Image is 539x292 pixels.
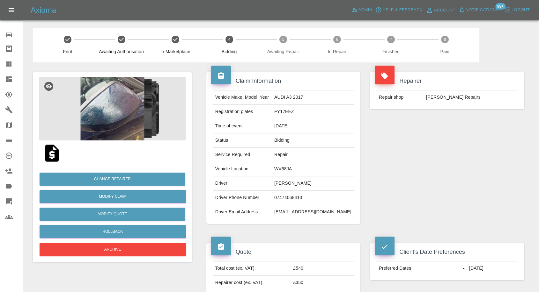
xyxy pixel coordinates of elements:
[213,148,272,162] td: Service Required
[512,6,530,14] span: Logout
[495,3,506,10] span: 99+
[211,77,356,85] h4: Claim Information
[272,162,354,176] td: WV68JA
[259,48,307,55] span: Awaiting Repair
[272,191,354,205] td: 07474068410
[213,119,272,133] td: Time of event
[420,48,469,55] span: Paid
[336,37,338,42] text: 6
[374,5,424,15] button: Help & Feedback
[40,173,185,186] button: Change Repairer
[213,205,272,219] td: Driver Email Address
[272,90,354,105] td: AUDI A3 2017
[358,6,373,14] span: Admin
[376,90,424,104] td: Repair shop
[97,48,146,55] span: Awaiting Authorisation
[272,105,354,119] td: FY17EEZ
[272,176,354,191] td: [PERSON_NAME]
[213,105,272,119] td: Registration plates
[39,77,186,140] img: 7f3aff2c-7979-4b5a-b8b5-b153918fdb36
[213,162,272,176] td: Vehicle Location
[291,261,354,276] td: £540
[272,205,354,219] td: [EMAIL_ADDRESS][DOMAIN_NAME]
[375,77,520,85] h4: Repairer
[282,37,284,42] text: 5
[376,261,461,275] td: Preferred Dates
[375,248,520,256] h4: Client's Date Preferences
[291,276,354,290] td: £350
[40,190,186,203] a: Modify Claim
[213,261,291,276] td: Total cost (ex. VAT)
[228,37,230,42] text: 4
[42,143,62,163] img: qt_1SFYRJA4aDea5wMjs5TePIUK
[424,90,518,104] td: [PERSON_NAME] Repairs
[434,7,455,14] span: Account
[213,90,272,105] td: Vehicle Make, Model, Year
[213,133,272,148] td: Status
[390,37,392,42] text: 7
[424,5,457,15] a: Account
[31,5,56,15] h5: Axioma
[40,225,186,238] button: Rollback
[272,148,354,162] td: Repair
[503,5,531,15] button: Logout
[213,176,272,191] td: Driver
[272,133,354,148] td: Bidding
[313,48,361,55] span: In Repair
[40,243,186,256] button: Archive
[211,248,356,256] h4: Quote
[213,276,291,290] td: Repairer cost (ex. VAT)
[4,3,19,18] button: Open drawer
[213,191,272,205] td: Driver Phone Number
[457,5,500,15] button: Notifications
[444,37,446,42] text: 8
[43,48,92,55] span: Fnol
[382,6,422,14] span: Help & Feedback
[205,48,254,55] span: Bidding
[466,6,499,14] span: Notifications
[151,48,200,55] span: In Marketplace
[463,265,515,272] li: [DATE]
[272,119,354,133] td: [DATE]
[350,5,374,15] a: Admin
[366,48,415,55] span: Finished
[40,208,185,221] button: Modify Quote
